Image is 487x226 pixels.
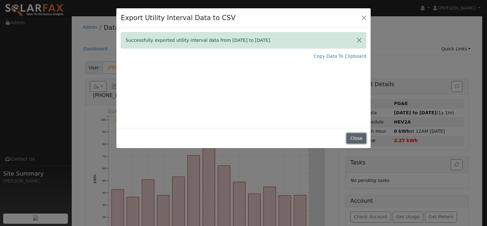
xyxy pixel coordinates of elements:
h4: Export Utility Interval Data to CSV [121,13,236,23]
button: Close [360,13,368,22]
button: Close [346,133,366,144]
div: Successfully exported utility interval data from [DATE] to [DATE] [121,32,366,49]
button: Close [353,33,366,48]
a: Copy Data To Clipboard [314,53,366,60]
